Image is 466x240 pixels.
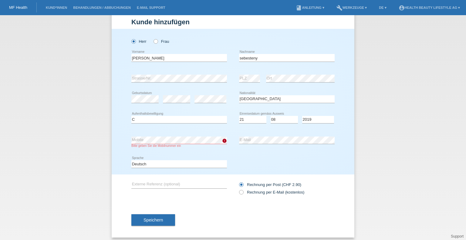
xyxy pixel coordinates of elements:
a: MF Health [9,5,27,10]
label: Herr [131,39,147,44]
i: book [296,5,302,11]
input: Rechnung per E-Mail (kostenlos) [239,190,243,198]
h1: Kunde hinzufügen [131,18,335,26]
a: E-Mail Support [134,6,168,9]
label: Frau [154,39,169,44]
a: buildWerkzeuge ▾ [333,6,370,9]
input: Frau [154,39,157,43]
i: account_circle [399,5,405,11]
input: Rechnung per Post (CHF 2.90) [239,182,243,190]
div: Bitte geben Sie die Mobilnummer ein [131,144,227,147]
a: bookAnleitung ▾ [293,6,327,9]
a: Kund*innen [43,6,70,9]
a: DE ▾ [376,6,389,9]
button: Speichern [131,214,175,226]
a: Behandlungen / Abbuchungen [70,6,134,9]
i: error [222,138,227,143]
label: Rechnung per E-Mail (kostenlos) [239,190,304,194]
i: build [336,5,343,11]
label: Rechnung per Post (CHF 2.90) [239,182,301,187]
span: Speichern [144,218,163,222]
a: account_circleHealth Beauty Lifestyle AG ▾ [396,6,463,9]
a: Support [451,234,464,238]
input: Herr [131,39,135,43]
